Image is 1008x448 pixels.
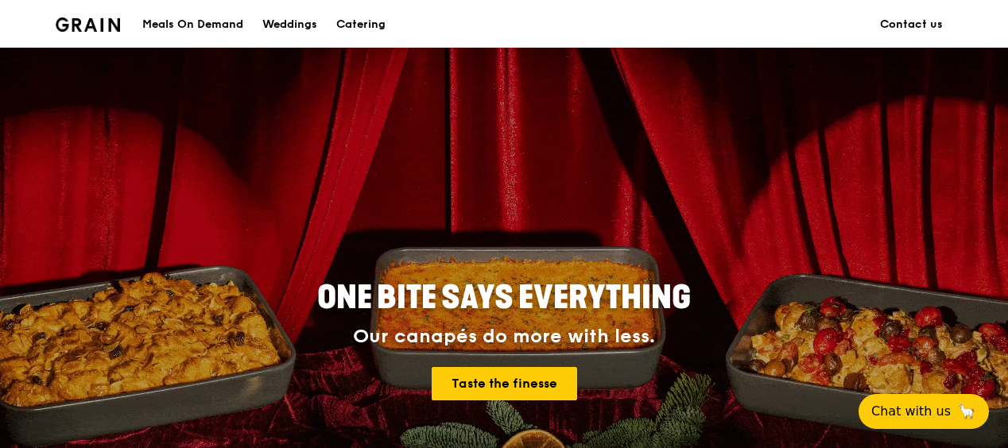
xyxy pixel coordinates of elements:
span: ONE BITE SAYS EVERYTHING [317,279,691,317]
a: Catering [327,1,395,48]
div: Meals On Demand [142,1,243,48]
a: Contact us [870,1,952,48]
a: Weddings [253,1,327,48]
span: Chat with us [871,402,951,421]
div: Our canapés do more with less. [218,326,790,348]
a: Taste the finesse [432,367,577,400]
div: Catering [336,1,386,48]
button: Chat with us🦙 [859,394,989,429]
img: Grain [56,17,120,32]
div: Weddings [262,1,317,48]
span: 🦙 [957,402,976,421]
